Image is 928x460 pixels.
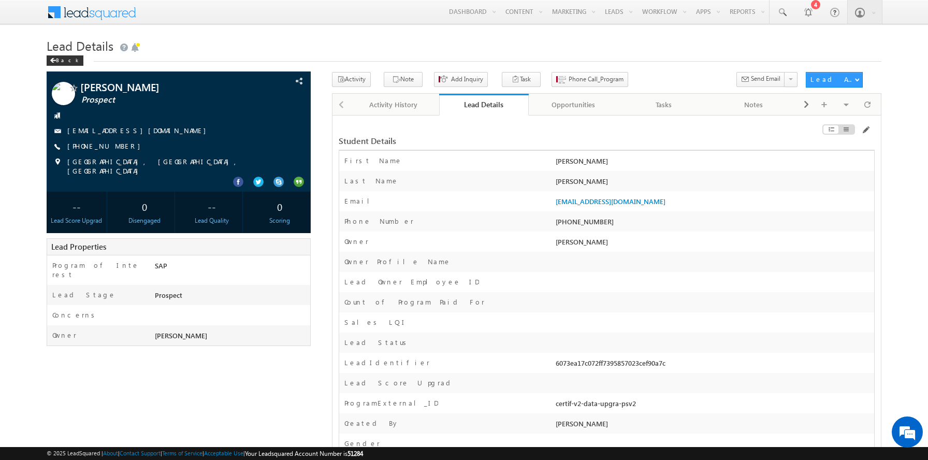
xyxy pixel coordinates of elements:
[155,331,207,340] span: [PERSON_NAME]
[810,75,854,84] div: Lead Actions
[553,217,874,231] div: [PHONE_NUMBER]
[553,419,874,433] div: [PERSON_NAME]
[120,450,161,456] a: Contact Support
[344,338,410,347] label: Lead Status
[152,261,310,275] div: SAP
[537,98,610,111] div: Opportunities
[47,449,363,458] span: © 2025 LeadSquared | | | | |
[47,37,113,54] span: Lead Details
[117,216,172,225] div: Disengaged
[51,241,106,252] span: Lead Properties
[170,5,195,30] div: Minimize live chat window
[47,55,83,66] div: Back
[556,197,665,206] a: [EMAIL_ADDRESS][DOMAIN_NAME]
[204,450,243,456] a: Acceptable Use
[49,197,105,216] div: --
[344,156,402,165] label: First Name
[553,398,874,413] div: certif-v2-data-upgra-psv2
[52,310,98,320] label: Concerns
[806,72,863,88] button: Lead Actions
[344,378,454,387] label: Lead Score Upgrad
[344,297,485,307] label: Count of Program Paid For
[67,141,146,152] span: [PHONE_NUMBER]
[357,98,430,111] div: Activity History
[344,277,479,286] label: Lead Owner Employee ID
[47,55,89,64] a: Back
[556,237,608,246] span: [PERSON_NAME]
[553,176,874,191] div: [PERSON_NAME]
[447,99,521,109] div: Lead Details
[49,216,105,225] div: Lead Score Upgrad
[67,157,283,176] span: [GEOGRAPHIC_DATA], [GEOGRAPHIC_DATA], [GEOGRAPHIC_DATA]
[552,72,628,87] button: Phone Call_Program
[451,75,483,84] span: Add Inquiry
[344,398,438,408] label: ProgramExternal_ID
[117,197,172,216] div: 0
[18,54,44,68] img: d_60004797649_company_0_60004797649
[344,358,430,367] label: LeadIdentifier
[344,237,369,246] label: Owner
[54,54,174,68] div: Chat with us now
[184,216,240,225] div: Lead Quality
[52,261,142,279] label: Program of Interest
[709,94,799,116] a: Notes
[347,450,363,457] span: 51284
[252,197,308,216] div: 0
[627,98,700,111] div: Tasks
[141,319,188,333] em: Start Chat
[162,450,202,456] a: Terms of Service
[439,94,529,116] a: Lead Details
[332,72,371,87] button: Activity
[553,156,874,170] div: [PERSON_NAME]
[80,82,245,92] span: [PERSON_NAME]
[569,75,624,84] span: Phone Call_Program
[245,450,363,457] span: Your Leadsquared Account Number is
[717,98,790,111] div: Notes
[434,72,488,87] button: Add Inquiry
[502,72,541,87] button: Task
[103,450,118,456] a: About
[184,197,240,216] div: --
[344,318,408,327] label: Sales LQI
[344,439,380,448] label: Gender
[344,217,414,226] label: Phone Number
[13,96,189,310] textarea: Type your message and hit 'Enter'
[529,94,619,116] a: Opportunities
[344,196,378,206] label: Email
[553,358,874,372] div: 6073ea17c072ff7395857023cef90a7c
[344,176,399,185] label: Last Name
[81,95,247,105] span: Prospect
[384,72,423,87] button: Note
[344,257,451,266] label: Owner Profile Name
[152,290,310,305] div: Prospect
[67,126,211,135] a: [EMAIL_ADDRESS][DOMAIN_NAME]
[52,290,116,299] label: Lead Stage
[344,419,399,428] label: Created By
[736,72,785,87] button: Send Email
[52,330,77,340] label: Owner
[751,74,780,83] span: Send Email
[349,94,439,116] a: Activity History
[339,136,691,146] div: Student Details
[52,82,75,109] img: Profile photo
[619,94,709,116] a: Tasks
[252,216,308,225] div: Scoring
